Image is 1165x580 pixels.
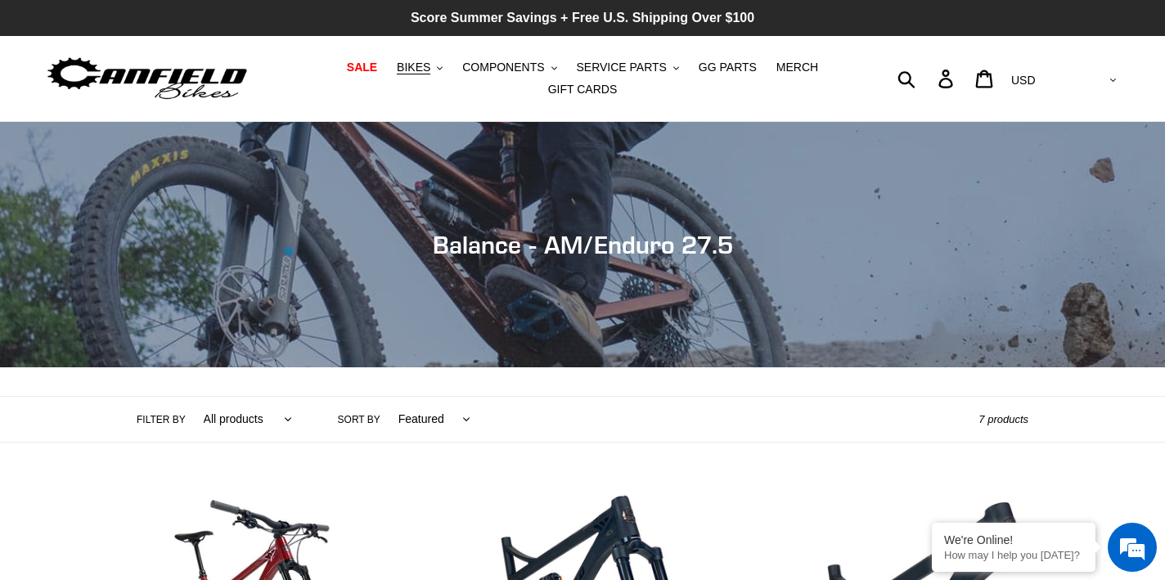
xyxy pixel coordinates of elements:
[768,56,826,79] a: MERCH
[268,8,308,47] div: Minimize live chat window
[690,56,765,79] a: GG PARTS
[338,412,380,427] label: Sort by
[137,412,186,427] label: Filter by
[568,56,686,79] button: SERVICE PARTS
[110,92,299,113] div: Chat with us now
[45,53,250,105] img: Canfield Bikes
[699,61,757,74] span: GG PARTS
[95,182,226,347] span: We're online!
[454,56,565,79] button: COMPONENTS
[906,61,948,97] input: Search
[944,533,1083,546] div: We're Online!
[347,61,377,74] span: SALE
[776,61,818,74] span: MERCH
[978,413,1028,425] span: 7 products
[433,230,733,259] span: Balance - AM/Enduro 27.5
[339,56,385,79] a: SALE
[397,61,430,74] span: BIKES
[8,398,312,455] textarea: Type your message and hit 'Enter'
[389,56,451,79] button: BIKES
[548,83,618,97] span: GIFT CARDS
[52,82,93,123] img: d_696896380_company_1647369064580_696896380
[576,61,666,74] span: SERVICE PARTS
[944,549,1083,561] p: How may I help you today?
[462,61,544,74] span: COMPONENTS
[18,90,43,115] div: Navigation go back
[540,79,626,101] a: GIFT CARDS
